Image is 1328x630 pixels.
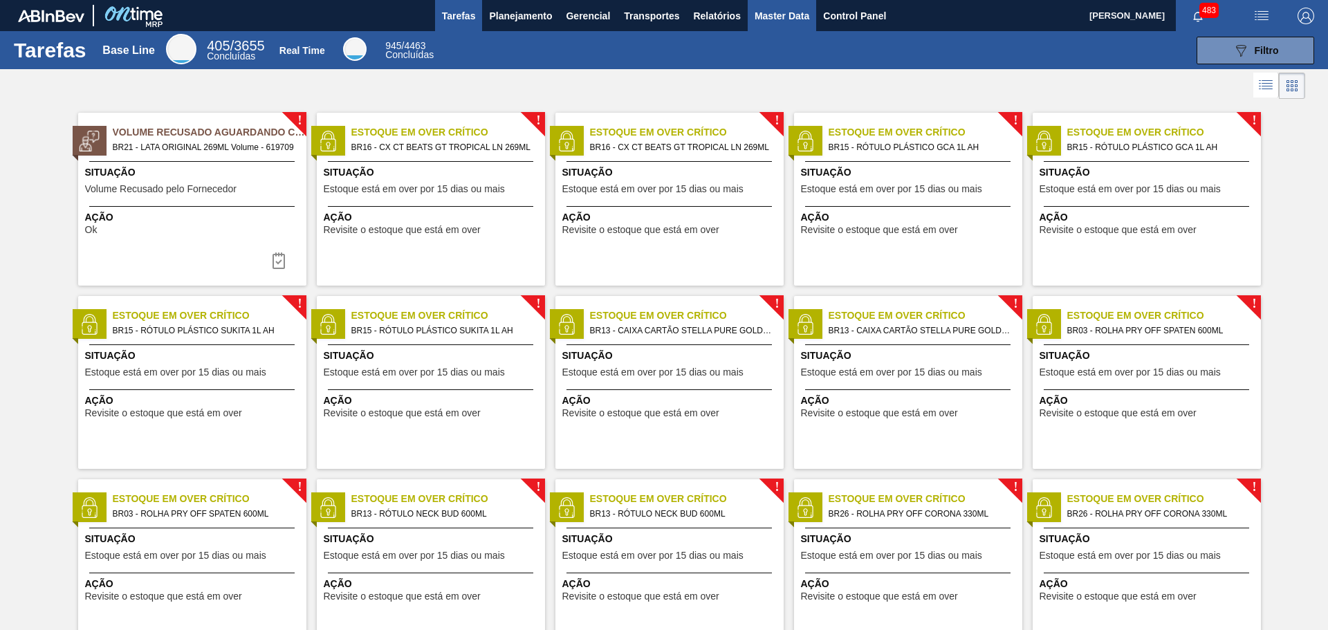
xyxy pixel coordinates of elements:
span: BR16 - CX CT BEATS GT TROPICAL LN 269ML [590,140,773,155]
span: Ação [85,577,303,591]
img: status [317,131,338,151]
span: ! [536,115,540,126]
span: Estoque em Over Crítico [113,308,306,323]
img: icon-task-complete [270,252,287,269]
span: Ação [85,210,303,225]
span: ! [775,299,779,309]
span: Estoque em Over Crítico [829,125,1022,140]
span: Gerencial [566,8,610,24]
span: Estoque está em over por 15 dias ou mais [562,184,744,194]
span: Revisite o estoque que está em over [85,408,242,418]
span: Estoque está em over por 15 dias ou mais [1040,184,1221,194]
span: Estoque em Over Crítico [351,125,545,140]
img: status [79,131,100,151]
button: Filtro [1197,37,1314,64]
span: Estoque em Over Crítico [1067,308,1261,323]
span: Estoque está em over por 15 dias ou mais [801,367,982,378]
span: ! [775,115,779,126]
span: BR15 - RÓTULO PLÁSTICO GCA 1L AH [1067,140,1250,155]
img: status [1033,497,1054,518]
span: Estoque em Over Crítico [1067,492,1261,506]
span: Estoque está em over por 15 dias ou mais [562,550,744,561]
span: BR15 - RÓTULO PLÁSTICO SUKITA 1L AH [113,323,295,338]
span: ! [1252,115,1256,126]
span: Ação [324,577,542,591]
span: Situação [85,532,303,546]
img: status [1033,131,1054,151]
span: Estoque em Over Crítico [829,492,1022,506]
span: Revisite o estoque que está em over [324,408,481,418]
span: Revisite o estoque que está em over [562,591,719,602]
span: ! [1013,299,1017,309]
span: ! [1252,482,1256,492]
span: Revisite o estoque que está em over [1040,408,1197,418]
span: Ação [324,393,542,408]
span: Situação [1040,165,1257,180]
button: Notificações [1176,6,1220,26]
span: Ação [85,393,303,408]
span: BR13 - RÓTULO NECK BUD 600ML [351,506,534,521]
span: Estoque está em over por 15 dias ou mais [801,550,982,561]
span: Situação [85,165,303,180]
span: Situação [324,532,542,546]
span: Situação [324,349,542,363]
div: Base Line [102,44,155,57]
img: status [317,314,338,335]
span: BR15 - RÓTULO PLÁSTICO SUKITA 1L AH [351,323,534,338]
span: Filtro [1255,45,1279,56]
img: status [317,497,338,518]
span: Situação [562,349,780,363]
span: Revisite o estoque que está em over [324,225,481,235]
div: Visão em Lista [1253,73,1279,99]
span: / 3655 [207,38,264,53]
span: Estoque está em over por 15 dias ou mais [324,184,505,194]
span: 483 [1199,3,1219,18]
span: Estoque em Over Crítico [829,308,1022,323]
span: Estoque está em over por 15 dias ou mais [801,184,982,194]
span: Situação [562,165,780,180]
img: status [79,497,100,518]
span: ! [1013,482,1017,492]
span: Situação [85,349,303,363]
span: Situação [801,532,1019,546]
img: userActions [1253,8,1270,24]
span: Situação [1040,349,1257,363]
span: Estoque está em over por 15 dias ou mais [562,367,744,378]
span: Situação [324,165,542,180]
span: Situação [801,165,1019,180]
button: icon-task-complete [262,247,295,275]
span: Revisite o estoque que está em over [324,591,481,602]
div: Base Line [207,40,264,61]
span: Revisite o estoque que está em over [562,225,719,235]
span: Estoque está em over por 15 dias ou mais [85,550,266,561]
img: status [795,497,815,518]
span: Revisite o estoque que está em over [801,408,958,418]
span: ! [536,299,540,309]
span: Estoque está em over por 15 dias ou mais [85,367,266,378]
div: Real Time [343,37,367,61]
span: BR15 - RÓTULO PLÁSTICO GCA 1L AH [829,140,1011,155]
span: Estoque está em over por 15 dias ou mais [1040,550,1221,561]
span: Transportes [624,8,679,24]
div: Real Time [385,41,434,59]
span: Tarefas [442,8,476,24]
span: Revisite o estoque que está em over [1040,225,1197,235]
span: BR03 - ROLHA PRY OFF SPATEN 600ML [1067,323,1250,338]
img: status [795,314,815,335]
span: Volume Recusado pelo Fornecedor [85,184,237,194]
span: ! [1252,299,1256,309]
span: 405 [207,38,230,53]
span: BR26 - ROLHA PRY OFF CORONA 330ML [1067,506,1250,521]
span: ! [536,482,540,492]
span: BR13 - CAIXA CARTÃO STELLA PURE GOLD 269ML [829,323,1011,338]
span: Ação [562,393,780,408]
span: Ok [85,225,98,235]
span: BR21 - LATA ORIGINAL 269ML Volume - 619709 [113,140,295,155]
div: Visão em Cards [1279,73,1305,99]
span: Ação [324,210,542,225]
h1: Tarefas [14,42,86,58]
span: ! [297,115,302,126]
span: Ação [562,577,780,591]
span: Control Panel [823,8,886,24]
span: ! [1013,115,1017,126]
